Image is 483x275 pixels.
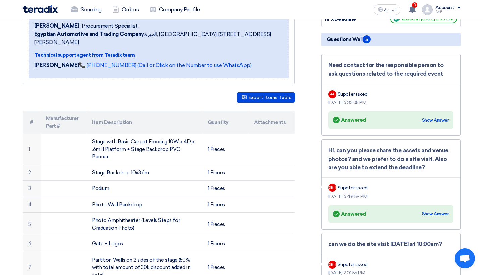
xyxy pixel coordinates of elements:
div: Show Answer [422,117,449,124]
td: Stage with Basic Carpet Flooring 10W x 4D x .6mH Platform + Stage Backdrop PVC Banner [87,134,202,165]
button: العربية [374,4,400,15]
td: Gate + Logos [87,236,202,252]
td: 3 [23,181,41,197]
span: 3 [412,2,417,8]
div: Technical support agent from Teradix team [34,52,283,59]
td: 1 Pieces [202,197,249,213]
div: Supplier asked [338,91,368,98]
a: Orders [107,2,144,17]
th: Manufacturer Part # [41,111,87,134]
div: Supplier asked [338,261,368,268]
button: Export Items Table [237,92,295,103]
div: Hi, can you please share the assets and venue photos? and we prefer to do a site visit. Also are ... [328,146,453,172]
div: can we do the site visit [DATE] at 10:00am? [328,240,453,249]
th: Item Description [87,111,202,134]
div: Account [435,5,454,11]
td: 4 [23,197,41,213]
div: Need contact for the responsible person to ask questions related to the required event [328,61,453,78]
td: 1 Pieces [202,134,249,165]
td: 1 Pieces [202,236,249,252]
td: 6 [23,236,41,252]
div: [PERSON_NAME] [328,261,336,269]
span: العربية [384,8,396,12]
span: Procurement Specialist, [82,22,138,30]
td: Podium [87,181,202,197]
td: Photo Wall Backdrop [87,197,202,213]
b: Egyptian Automotive and Trading Company, [34,31,145,37]
td: Stage Backdrop 10x3.6m [87,165,202,181]
th: # [23,111,41,134]
a: 📞 [PHONE_NUMBER] (Call or Click on the Number to use WhatsApp) [79,62,251,68]
td: Photo Amphitheater (Levels Steps for Graduation Photo) [87,213,202,236]
div: Answered [333,115,366,125]
div: [DATE] 6:48:59 PM [328,193,453,200]
div: Supplier asked [338,184,368,191]
th: Attachments [249,111,295,134]
div: AA [328,90,336,98]
td: 1 Pieces [202,165,249,181]
img: profile_test.png [422,4,433,15]
div: [DATE] 6:33:05 PM [328,99,453,106]
div: Seif [435,10,461,14]
span: [PERSON_NAME] [34,22,79,30]
td: 1 Pieces [202,213,249,236]
a: Company Profile [144,2,205,17]
img: Teradix logo [23,5,58,13]
div: [PERSON_NAME] [328,184,336,192]
td: 1 [23,134,41,165]
strong: [PERSON_NAME] [34,62,79,68]
span: Questions Wall [327,35,371,43]
span: الجيزة, [GEOGRAPHIC_DATA] ,[STREET_ADDRESS][PERSON_NAME] [34,30,283,46]
th: Quantity [202,111,249,134]
a: Open chat [455,248,475,268]
a: Sourcing [66,2,107,17]
div: Answered [333,209,366,219]
div: Show Answer [422,211,449,217]
td: 2 [23,165,41,181]
td: 1 Pieces [202,181,249,197]
span: 5 [363,35,371,43]
td: 5 [23,213,41,236]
